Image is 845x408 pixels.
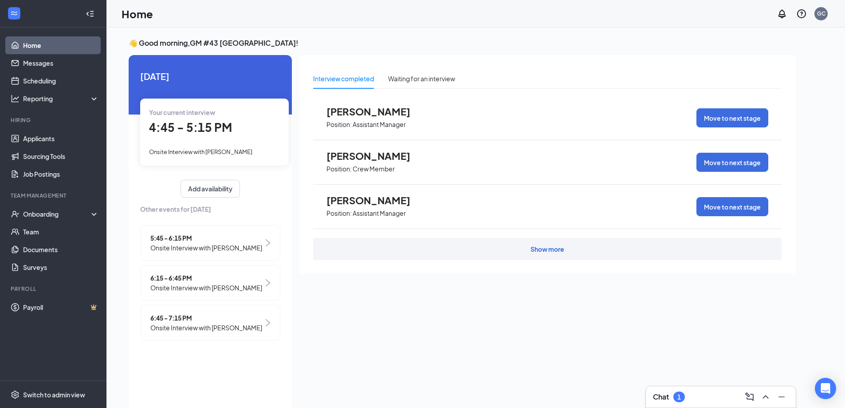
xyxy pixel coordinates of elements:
[326,150,424,162] span: [PERSON_NAME]
[23,130,99,147] a: Applicants
[743,390,757,404] button: ComposeMessage
[353,120,406,129] p: Assistant Manager
[150,273,262,283] span: 6:15 - 6:45 PM
[696,108,768,127] button: Move to next stage
[150,283,262,293] span: Onsite Interview with [PERSON_NAME]
[313,74,374,83] div: Interview completed
[150,243,262,253] span: Onsite Interview with [PERSON_NAME]
[796,8,807,19] svg: QuestionInfo
[326,106,424,117] span: [PERSON_NAME]
[353,209,406,218] p: Assistant Manager
[23,210,91,218] div: Onboarding
[11,94,20,103] svg: Analysis
[11,116,97,124] div: Hiring
[149,120,232,135] span: 4:45 - 5:15 PM
[774,390,789,404] button: Minimize
[140,204,280,214] span: Other events for [DATE]
[23,54,99,72] a: Messages
[23,298,99,316] a: PayrollCrown
[150,323,262,333] span: Onsite Interview with [PERSON_NAME]
[149,108,215,116] span: Your current interview
[777,8,787,19] svg: Notifications
[760,392,771,402] svg: ChevronUp
[86,9,94,18] svg: Collapse
[23,390,85,399] div: Switch to admin view
[181,180,240,198] button: Add availability
[653,392,669,402] h3: Chat
[23,72,99,90] a: Scheduling
[23,94,99,103] div: Reporting
[23,241,99,258] a: Documents
[23,36,99,54] a: Home
[11,390,20,399] svg: Settings
[326,209,352,218] p: Position:
[677,393,681,401] div: 1
[10,9,19,18] svg: WorkstreamLogo
[140,69,280,83] span: [DATE]
[744,392,755,402] svg: ComposeMessage
[759,390,773,404] button: ChevronUp
[353,165,395,173] p: Crew Member
[150,233,262,243] span: 5:45 - 6:15 PM
[326,120,352,129] p: Position:
[11,285,97,293] div: Payroll
[23,147,99,165] a: Sourcing Tools
[149,148,252,155] span: Onsite Interview with [PERSON_NAME]
[326,165,352,173] p: Position:
[11,210,20,218] svg: UserCheck
[122,6,153,21] h1: Home
[531,245,564,254] div: Show more
[150,313,262,323] span: 6:45 - 7:15 PM
[696,197,768,216] button: Move to next stage
[23,258,99,276] a: Surveys
[776,392,787,402] svg: Minimize
[696,153,768,172] button: Move to next stage
[129,38,796,48] h3: 👋 Good morning, GM #43 [GEOGRAPHIC_DATA] !
[23,165,99,183] a: Job Postings
[326,194,424,206] span: [PERSON_NAME]
[11,192,97,199] div: Team Management
[388,74,455,83] div: Waiting for an interview
[815,378,836,399] div: Open Intercom Messenger
[23,223,99,241] a: Team
[817,10,825,17] div: GC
